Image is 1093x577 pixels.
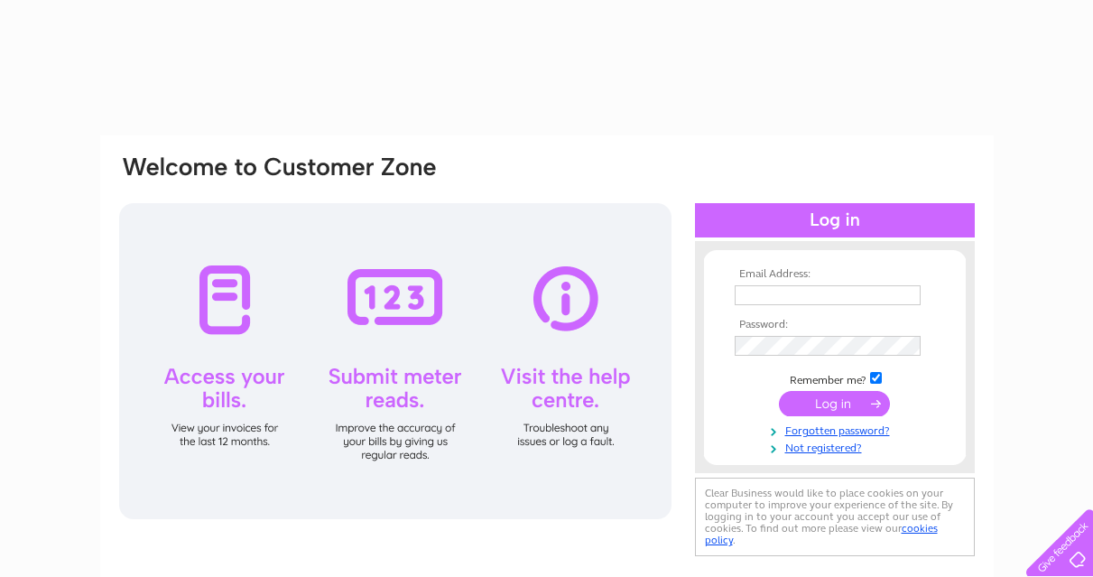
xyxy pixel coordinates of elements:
[730,319,940,331] th: Password:
[735,438,940,455] a: Not registered?
[695,478,975,556] div: Clear Business would like to place cookies on your computer to improve your experience of the sit...
[705,522,938,546] a: cookies policy
[730,268,940,281] th: Email Address:
[735,421,940,438] a: Forgotten password?
[779,391,890,416] input: Submit
[730,369,940,387] td: Remember me?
